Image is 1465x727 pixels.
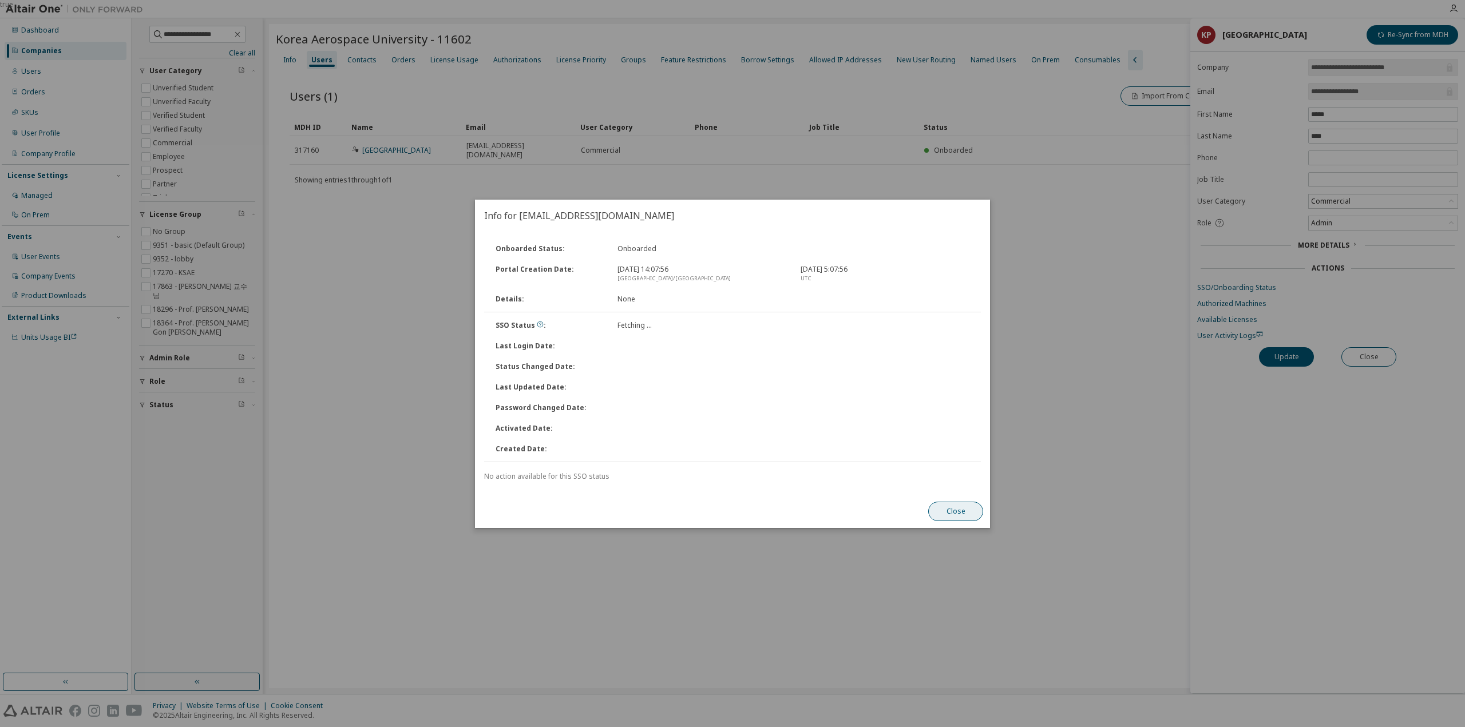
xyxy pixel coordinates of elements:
div: None [611,295,794,304]
div: Created Date : [489,444,611,454]
div: Details : [489,295,611,304]
div: Last Updated Date : [489,383,611,392]
div: Status Changed Date : [489,362,611,371]
div: SSO Status : [489,321,611,330]
div: Portal Creation Date : [489,265,611,283]
div: [GEOGRAPHIC_DATA]/[GEOGRAPHIC_DATA] [617,274,787,283]
div: [DATE] 14:07:56 [611,265,794,283]
div: Activated Date : [489,424,611,433]
button: Close [928,502,983,521]
div: [DATE] 5:07:56 [794,265,977,283]
div: Fetching ... [611,321,794,330]
div: Last Login Date : [489,341,611,351]
div: UTC [801,274,970,283]
div: Onboarded Status : [489,244,611,253]
div: Onboarded [611,244,794,253]
div: Password Changed Date : [489,403,611,412]
h2: Info for [EMAIL_ADDRESS][DOMAIN_NAME] [475,200,990,232]
div: No action available for this SSO status [484,472,981,481]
